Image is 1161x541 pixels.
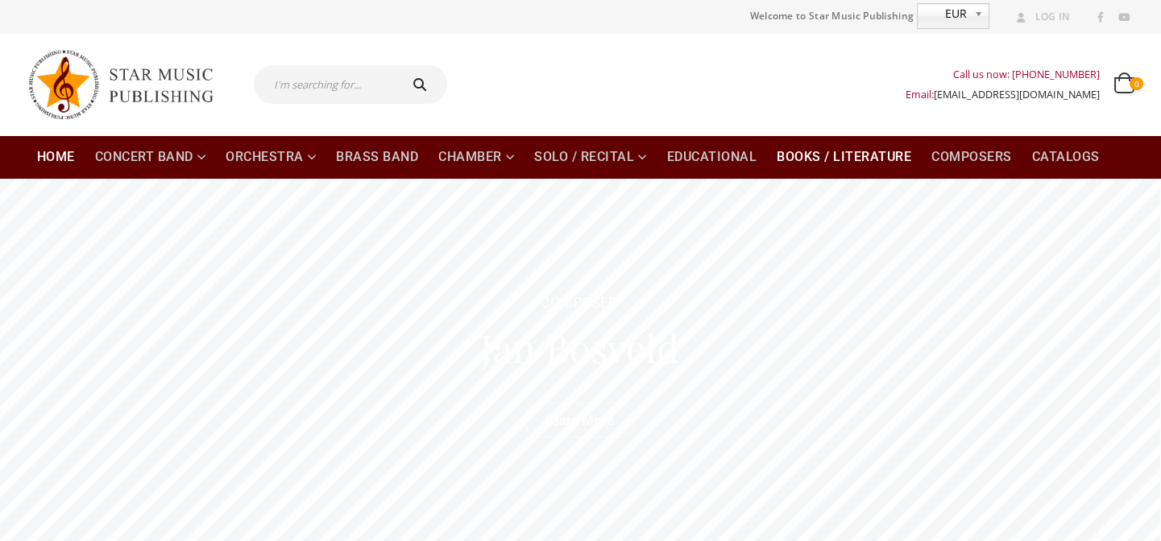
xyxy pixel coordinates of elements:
a: Educational [657,135,767,179]
span: EUR [918,4,968,23]
div: O [550,283,560,323]
a: Youtube [1113,7,1134,28]
div: S [591,283,600,323]
div: O [582,283,591,323]
img: Star Music Publishing [27,42,229,127]
div: Call us now: [PHONE_NUMBER] [906,64,1100,85]
div: E [600,283,608,323]
a: Concert Band [85,135,216,179]
a: Solo / Recital [525,135,657,179]
div: J [480,307,493,387]
span: Welcome to Star Music Publishing [750,4,914,28]
a: Learn More [523,403,636,438]
div: R [608,283,617,323]
div: n [512,307,536,387]
div: P [573,283,582,323]
a: Composers [922,135,1022,179]
a: Brass Band [326,135,428,179]
div: e [626,307,645,387]
div: C [541,283,550,323]
div: o [570,307,591,387]
a: Facebook [1090,7,1111,28]
div: d [657,307,679,387]
span: 0 [1130,77,1142,90]
div: a [493,307,512,387]
a: Orchestra [216,135,325,179]
a: Log In [1010,6,1070,27]
a: [EMAIL_ADDRESS][DOMAIN_NAME] [934,88,1100,101]
div: l [645,307,657,387]
a: Books / Literature [767,135,921,179]
a: Chamber [429,135,524,179]
input: I'm searching for... [254,65,396,104]
a: Home [27,135,85,179]
div: B [545,307,570,387]
div: M [560,283,573,323]
div: Email: [906,85,1100,105]
button: Search [396,65,448,104]
div: v [607,307,626,387]
div: s [591,307,607,387]
a: Catalogs [1022,135,1109,179]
